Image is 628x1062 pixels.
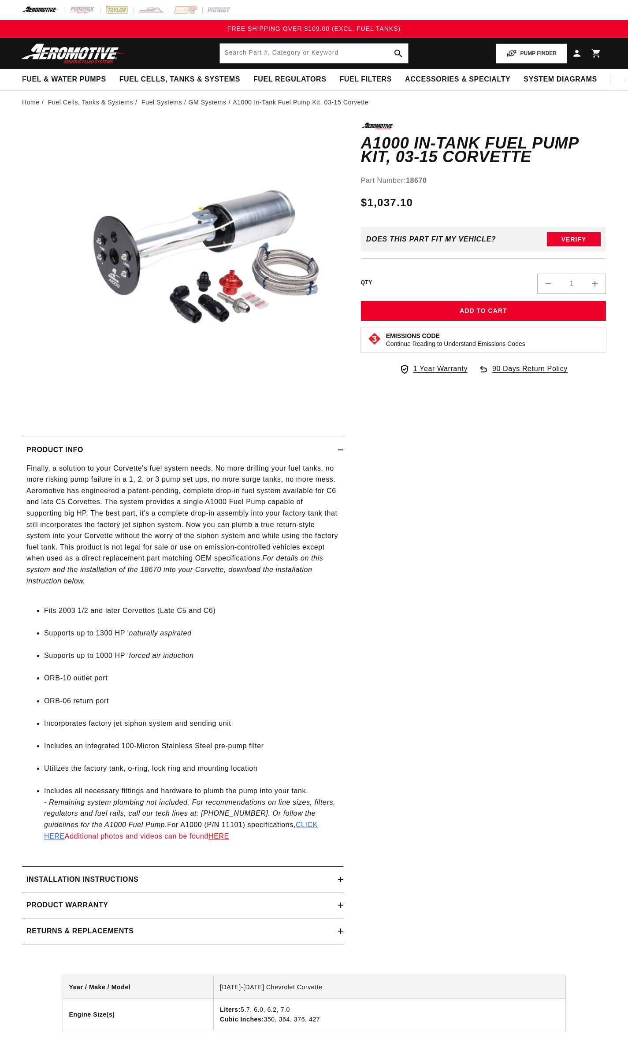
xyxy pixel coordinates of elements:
[22,97,40,107] a: Home
[189,97,233,107] li: GM Systems
[22,867,343,892] summary: Installation Instructions
[405,75,510,84] span: Accessories & Specialty
[141,97,182,107] a: Fuel Systems
[366,235,496,243] div: Does This part fit My vehicle?
[517,69,603,90] summary: System Diagrams
[44,798,335,828] em: - Remaining system plumbing not included. For recommendations on line sizes, filters, regulators ...
[22,463,343,853] div: Finally, a solution to your Corvette's fuel system needs. No more drilling your fuel tanks, no mo...
[44,672,339,684] li: ORB-10 outlet port
[220,1006,241,1013] strong: Liters:
[26,899,108,911] h2: Product warranty
[361,279,372,286] label: QTY
[22,437,343,463] summary: Product Info
[15,69,113,90] summary: Fuel & Water Pumps
[220,44,408,63] input: Search by Part Number, Category or Keyword
[44,628,339,639] li: Supports up to 1300 HP '
[26,444,83,456] h2: Product Info
[333,69,398,90] summary: Fuel Filters
[22,892,343,918] summary: Product warranty
[65,832,208,840] a: Additional photos and videos can be found
[119,75,240,84] span: Fuel Cells, Tanks & Systems
[389,44,408,63] button: search button
[48,97,140,107] li: Fuel Cells, Tanks & Systems
[44,821,318,840] a: CLICK HERE
[22,75,106,84] span: Fuel & Water Pumps
[220,1016,264,1023] strong: Cubic Inches:
[361,195,413,211] span: $1,037.10
[339,75,392,84] span: Fuel Filters
[386,332,440,339] strong: Emissions Code
[492,363,568,383] span: 90 Days Return Policy
[44,718,339,729] li: Incorporates factory jet siphon system and sending unit
[233,97,368,107] li: A1000 In-Tank Fuel Pump Kit, 03-15 Corvette
[413,363,468,375] span: 1 Year Warranty
[386,332,525,348] button: Emissions CodeContinue Reading to Understand Emissions Codes
[227,25,401,32] span: FREE SHIPPING OVER $109.00 (EXCL. FUEL TANKS)
[386,340,525,348] p: Continue Reading to Understand Emissions Codes
[361,301,606,321] button: Add to Cart
[26,554,323,584] em: For details on this system and the installation of the 18670 into your Corvette, download the ins...
[63,998,214,1030] th: Engine Size(s)
[547,232,601,246] button: Verify
[208,832,229,840] a: HERE
[361,175,606,186] div: Part Number:
[44,605,339,616] li: Fits 2003 1/2 and later Corvettes (Late C5 and C6)
[19,43,129,64] img: Aeromotive
[26,874,138,885] h2: Installation Instructions
[496,44,567,63] button: PUMP FINDER
[22,918,343,944] summary: Returns & replacements
[44,763,339,774] li: Utilizes the factory tank, o-ring, lock ring and mounting location
[129,652,193,659] em: forced air induction
[22,123,343,419] media-gallery: Gallery Viewer
[524,75,597,84] span: System Diagrams
[214,976,565,999] td: [DATE]-[DATE] Chevrolet Corvette
[214,998,565,1030] td: 5.7, 6.0, 6.2, 7.0 350, 364, 376, 427
[44,785,339,842] li: Includes all necessary fittings and hardware to plumb the pump into your tank. For A1000 (P/N 111...
[63,976,214,999] th: Year / Make / Model
[398,69,517,90] summary: Accessories & Specialty
[113,69,247,90] summary: Fuel Cells, Tanks & Systems
[399,363,468,375] a: 1 Year Warranty
[368,332,382,346] img: Emissions code
[44,695,339,707] li: ORB-06 return port
[22,97,606,107] nav: breadcrumbs
[253,75,326,84] span: Fuel Regulators
[44,740,339,752] li: Includes an integrated 100-Micron Stainless Steel pre-pump filter
[26,925,134,937] h2: Returns & replacements
[478,363,568,383] a: 90 Days Return Policy
[44,650,339,661] li: Supports up to 1000 HP '
[129,629,191,637] em: naturally aspirated
[361,136,606,164] h1: A1000 In-Tank Fuel Pump Kit, 03-15 Corvette
[406,177,427,184] strong: 18670
[247,69,333,90] summary: Fuel Regulators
